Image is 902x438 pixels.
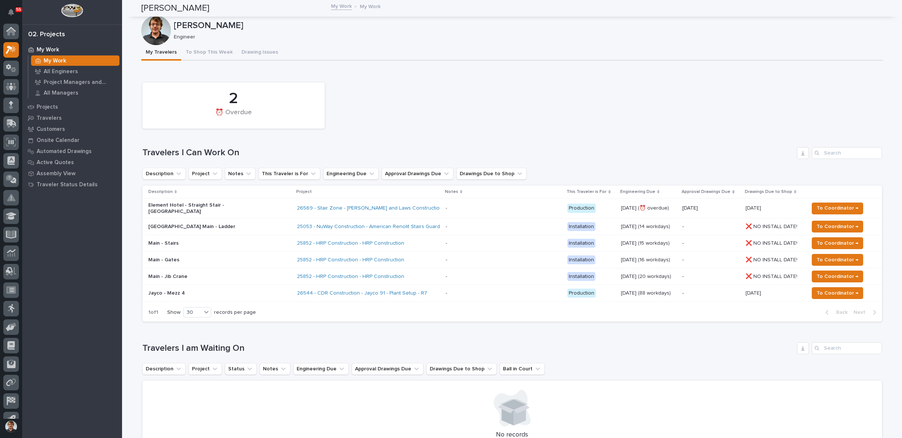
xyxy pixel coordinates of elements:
[446,290,447,296] div: -
[37,137,80,144] p: Onsite Calendar
[567,239,595,248] div: Installation
[142,363,186,375] button: Description
[682,240,739,247] p: -
[820,309,851,316] button: Back
[44,90,78,96] p: All Managers
[22,135,122,146] a: Onsite Calendar
[174,20,880,31] p: [PERSON_NAME]
[16,7,21,12] p: 55
[22,44,122,55] a: My Work
[812,203,863,214] button: To Coordinator →
[621,224,677,230] p: [DATE] (14 workdays)
[142,198,882,218] tr: Element Hotel - Straight Stair - [GEOGRAPHIC_DATA]26569 - Stair Zone - [PERSON_NAME] and Laws Con...
[181,45,237,61] button: To Shop This Week
[817,239,858,248] span: To Coordinator →
[28,88,122,98] a: All Managers
[621,274,677,280] p: [DATE] (20 workdays)
[854,309,870,316] span: Next
[296,188,312,196] p: Project
[812,254,863,266] button: To Coordinator →
[142,268,882,285] tr: Main - Jib Crane25852 - HRP Construction - HRP Construction - Installation[DATE] (20 workdays)-❌ ...
[682,257,739,263] p: -
[142,235,882,251] tr: Main - Stairs25852 - HRP Construction - HRP Construction - Installation[DATE] (15 workdays)-❌ NO ...
[148,240,278,247] p: Main - Stairs
[812,342,882,354] input: Search
[142,303,164,322] p: 1 of 1
[746,239,799,247] p: ❌ NO INSTALL DATE!
[155,89,312,108] div: 2
[142,168,186,180] button: Description
[446,205,447,211] div: -
[174,34,877,40] p: Engineer
[142,218,882,235] tr: [GEOGRAPHIC_DATA] Main - Ladder25053 - NuWay Construction - American Renolit Stairs Guardrail and...
[22,168,122,179] a: Assembly View
[812,147,882,159] input: Search
[22,146,122,157] a: Automated Drawings
[331,1,352,10] a: My Work
[22,179,122,190] a: Traveler Status Details
[567,255,595,265] div: Installation
[9,9,19,21] div: Notifications55
[260,363,290,375] button: Notes
[567,222,595,231] div: Installation
[3,4,19,20] button: Notifications
[142,285,882,301] tr: Jayco - Mezz 426544 - CDR Construction - Jayco 91 - Plant Setup - R7 - Production[DATE] (88 workd...
[746,222,799,230] p: ❌ NO INSTALL DATE!
[323,168,379,180] button: Engineering Due
[297,205,533,211] a: 26569 - Stair Zone - [PERSON_NAME] and Laws Construction - Straight Stair - [GEOGRAPHIC_DATA]
[620,188,655,196] p: Engineering Due
[682,224,739,230] p: -
[28,77,122,87] a: Project Managers and Engineers
[746,255,799,263] p: ❌ NO INSTALL DATE!
[225,363,257,375] button: Status
[28,66,122,77] a: All Engineers
[61,4,83,17] img: Workspace Logo
[682,188,730,196] p: Approval Drawings Due
[297,257,404,263] a: 25852 - HRP Construction - HRP Construction
[148,274,278,280] p: Main - Jib Crane
[297,240,404,247] a: 25852 - HRP Construction - HRP Construction
[812,271,863,282] button: To Coordinator →
[22,101,122,112] a: Projects
[812,287,863,299] button: To Coordinator →
[3,419,19,434] button: users-avatar
[22,157,122,168] a: Active Quotes
[446,224,447,230] div: -
[44,79,116,86] p: Project Managers and Engineers
[37,181,98,188] p: Traveler Status Details
[237,45,283,61] button: Drawing Issues
[817,272,858,281] span: To Coordinator →
[37,159,74,166] p: Active Quotes
[142,147,794,158] h1: Travelers I Can Work On
[382,168,453,180] button: Approval Drawings Due
[141,45,181,61] button: My Travelers
[22,123,122,135] a: Customers
[832,309,848,316] span: Back
[28,55,122,66] a: My Work
[184,309,202,316] div: 30
[745,188,792,196] p: Drawings Due to Shop
[37,170,75,177] p: Assembly View
[456,168,527,180] button: Drawings Due to Shop
[148,257,278,263] p: Main - Gates
[352,363,423,375] button: Approval Drawings Due
[297,274,404,280] a: 25852 - HRP Construction - HRP Construction
[148,202,278,215] p: Element Hotel - Straight Stair - [GEOGRAPHIC_DATA]
[28,31,65,39] div: 02. Projects
[142,251,882,268] tr: Main - Gates25852 - HRP Construction - HRP Construction - Installation[DATE] (16 workdays)-❌ NO I...
[445,188,458,196] p: Notes
[817,289,858,298] span: To Coordinator →
[297,290,427,296] a: 26544 - CDR Construction - Jayco 91 - Plant Setup - R7
[225,168,256,180] button: Notes
[621,205,677,211] p: [DATE] (⏰ overdue)
[214,309,256,316] p: records per page
[297,224,489,230] a: 25053 - NuWay Construction - American Renolit Stairs Guardrail and Roof Ladder
[148,290,278,296] p: Jayco - Mezz 4
[500,363,545,375] button: Ball in Court
[189,363,222,375] button: Project
[148,224,278,230] p: [GEOGRAPHIC_DATA] Main - Ladder
[142,343,794,354] h1: Travelers I am Waiting On
[446,240,447,247] div: -
[682,205,739,211] p: [DATE]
